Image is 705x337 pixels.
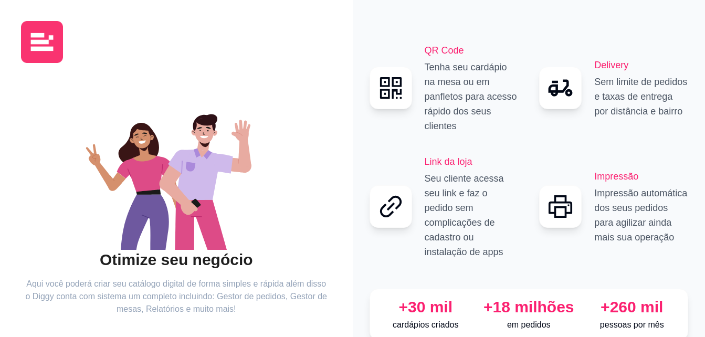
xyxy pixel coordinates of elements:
[585,319,680,331] p: pessoas por mês
[25,278,328,315] article: Aqui você poderá criar seu catálogo digital de forma simples e rápida além disso o Diggy conta co...
[594,58,688,72] h2: Delivery
[594,186,688,245] p: Impressão automática dos seus pedidos para agilizar ainda mais sua operação
[594,169,688,184] h2: Impressão
[425,43,519,58] h2: QR Code
[21,21,63,63] img: logo
[585,298,680,317] div: +260 mil
[378,298,473,317] div: +30 mil
[25,250,328,270] h2: Otimize seu negócio
[378,319,473,331] p: cardápios criados
[425,60,519,133] p: Tenha seu cardápio na mesa ou em panfletos para acesso rápido dos seus clientes
[425,154,519,169] h2: Link da loja
[481,319,576,331] p: em pedidos
[25,92,328,250] div: animation
[425,171,519,259] p: Seu cliente acessa seu link e faz o pedido sem complicações de cadastro ou instalação de apps
[594,75,688,119] p: Sem limite de pedidos e taxas de entrega por distância e bairro
[481,298,576,317] div: +18 milhões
